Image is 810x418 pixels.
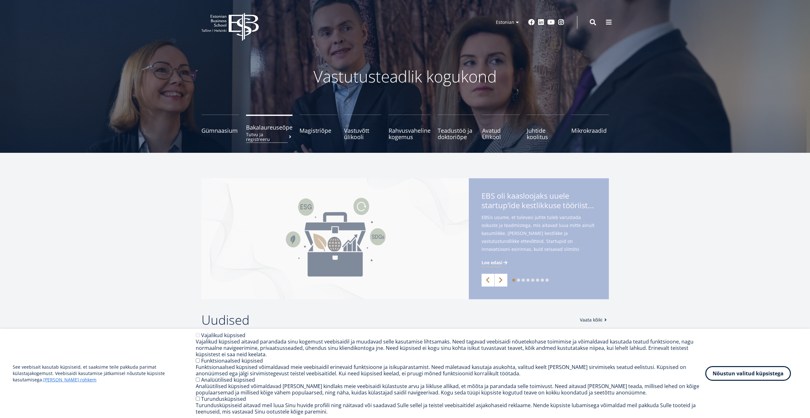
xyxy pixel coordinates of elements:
a: Vastuvõtt ülikooli [344,115,382,140]
label: Turundusküpsised [201,395,246,402]
span: Juhtide koolitus [527,127,564,140]
a: 4 [526,279,530,282]
label: Funktsionaalsed küpsised [201,357,263,364]
p: Vastutusteadlik kogukond [236,67,574,86]
a: 1 [512,279,515,282]
a: Vaata kõiki [580,317,609,323]
span: Teadustöö ja doktoriõpe [438,127,475,140]
a: 2 [517,279,520,282]
a: Mikrokraadid [571,115,609,140]
a: 3 [522,279,525,282]
a: Next [495,274,507,287]
img: Startup toolkit image [201,178,469,299]
span: Mikrokraadid [571,127,609,134]
small: Tutvu ja registreeru [246,132,292,142]
div: Vajalikud küpsised aitavad parandada sinu kogemust veebisaidil ja muudavad selle kasutamise lihts... [196,338,705,358]
span: Gümnaasium [201,127,239,134]
span: Avatud Ülikool [482,127,520,140]
a: Linkedin [538,19,544,25]
span: Loe edasi [482,259,502,266]
span: EBSis usume, et tulevasi juhte tuleb varustada oskuste ja teadmistega, mis aitavad luua mitte ain... [482,213,596,263]
a: Previous [482,274,494,287]
a: BakalaureuseõpeTutvu ja registreeru [246,115,292,140]
a: [PERSON_NAME] rohkem [43,377,96,383]
div: Analüütilised küpsised võimaldavad [PERSON_NAME] kindlaks meie veebisaidi külastuste arvu ja liik... [196,383,705,396]
span: Rahvusvaheline kogemus [389,127,431,140]
span: EBS oli kaasloojaks uuele [482,191,596,212]
button: Nõustun valitud küpsistega [705,366,791,381]
a: Magistriõpe [299,115,337,140]
div: Turundusküpsiseid aitavad meil luua Sinu huvide profiili ning näitavad või saadavad Sulle sellel ... [196,402,705,415]
a: Gümnaasium [201,115,239,140]
span: Vastuvõtt ülikooli [344,127,382,140]
a: Instagram [558,19,564,25]
a: Teadustöö ja doktoriõpe [438,115,475,140]
a: 7 [541,279,544,282]
div: Funktsionaalsed küpsised võimaldavad meie veebisaidil erinevaid funktsioone ja isikupärastamist. ... [196,364,705,377]
label: Vajalikud küpsised [201,332,245,339]
a: Rahvusvaheline kogemus [389,115,431,140]
p: See veebisait kasutab küpsiseid, et saaksime teile pakkuda parimat külastajakogemust. Veebisaidi ... [13,364,196,383]
h2: Uudised [201,312,574,328]
a: 6 [536,279,539,282]
a: Loe edasi [482,259,509,266]
span: Magistriõpe [299,127,337,134]
a: 5 [531,279,534,282]
a: Avatud Ülikool [482,115,520,140]
a: Facebook [528,19,535,25]
span: Bakalaureuseõpe [246,124,292,131]
span: startup’ide kestlikkuse tööriistakastile [482,201,596,210]
a: Youtube [547,19,555,25]
a: 8 [546,279,549,282]
a: Juhtide koolitus [527,115,564,140]
label: Analüütilised küpsised [201,376,255,383]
